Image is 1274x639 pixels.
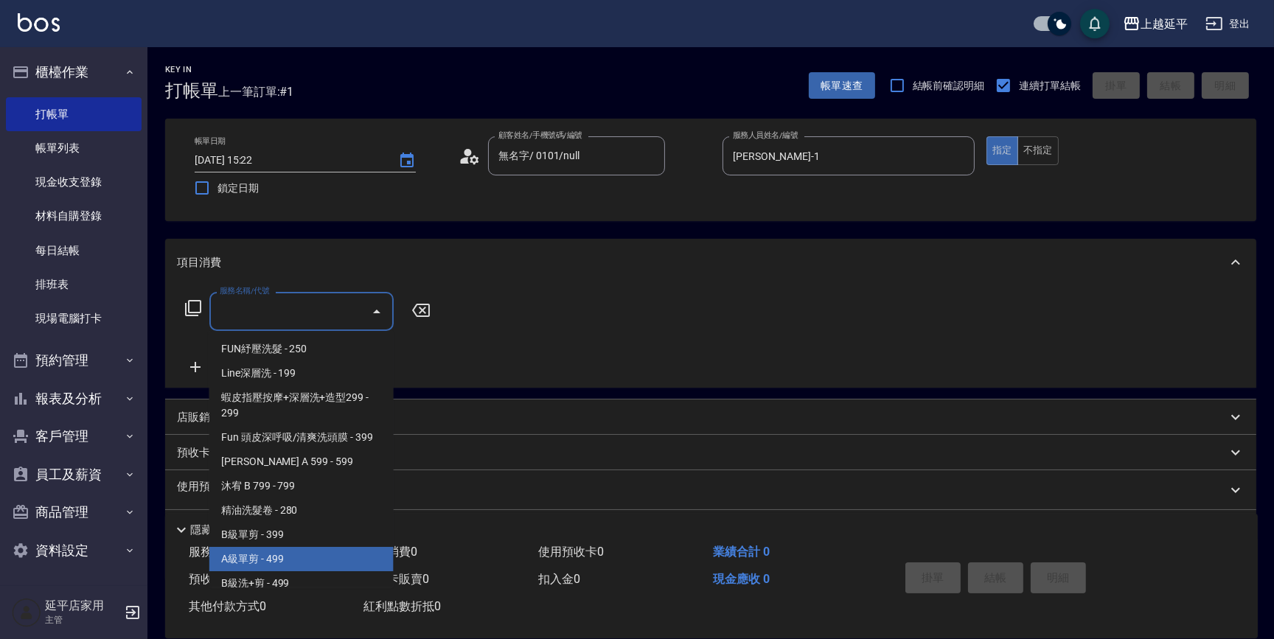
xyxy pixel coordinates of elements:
[809,72,875,99] button: 帳單速查
[389,143,425,178] button: Choose date, selected date is 2025-08-12
[209,571,394,596] span: B級洗+剪 - 499
[6,380,142,418] button: 報表及分析
[177,479,232,501] p: 使用預收卡
[538,545,604,559] span: 使用預收卡 0
[6,199,142,233] a: 材料自購登錄
[177,255,221,270] p: 項目消費
[12,598,41,627] img: Person
[189,599,266,613] span: 其他付款方式 0
[1017,136,1059,165] button: 不指定
[209,474,394,498] span: 沐宥 B 799 - 799
[45,598,120,613] h5: 延平店家用
[733,130,798,141] label: 服務人員姓名/編號
[365,300,389,324] button: Close
[218,83,294,101] span: 上一筆訂單:#1
[165,510,1256,545] div: 其他付款方式入金可用餘額: 0
[6,165,142,199] a: 現金收支登錄
[1141,15,1188,33] div: 上越延平
[209,361,394,385] span: Line深層洗 - 199
[6,341,142,380] button: 預約管理
[1200,10,1256,38] button: 登出
[18,13,60,32] img: Logo
[209,523,394,547] span: B級單剪 - 399
[209,547,394,571] span: A級單剪 - 499
[6,97,142,131] a: 打帳單
[713,545,770,559] span: 業績合計 0
[177,445,232,461] p: 預收卡販賣
[1117,9,1194,39] button: 上越延平
[6,53,142,91] button: 櫃檯作業
[165,435,1256,470] div: 預收卡販賣
[209,425,394,450] span: Fun 頭皮深呼吸/清爽洗頭膜 - 399
[363,572,429,586] span: 會員卡販賣 0
[6,455,142,494] button: 員工及薪資
[189,572,254,586] span: 預收卡販賣 0
[189,545,243,559] span: 服務消費 0
[6,531,142,570] button: 資料設定
[209,498,394,523] span: 精油洗髮卷 - 280
[986,136,1018,165] button: 指定
[1080,9,1110,38] button: save
[220,285,269,296] label: 服務名稱/代號
[6,131,142,165] a: 帳單列表
[1019,78,1081,94] span: 連續打單結帳
[6,234,142,268] a: 每日結帳
[209,337,394,361] span: FUN紓壓洗髮 - 250
[498,130,582,141] label: 顧客姓名/手機號碼/編號
[165,470,1256,510] div: 使用預收卡x1327
[165,399,1256,435] div: 店販銷售
[6,268,142,301] a: 排班表
[165,239,1256,286] div: 項目消費
[165,65,218,74] h2: Key In
[209,385,394,425] span: 蝦皮指壓按摩+深層洗+造型299 - 299
[195,136,226,147] label: 帳單日期
[195,148,383,172] input: YYYY/MM/DD hh:mm
[363,599,441,613] span: 紅利點數折抵 0
[6,493,142,531] button: 商品管理
[713,572,770,586] span: 現金應收 0
[6,417,142,455] button: 客戶管理
[217,181,259,196] span: 鎖定日期
[165,80,218,101] h3: 打帳單
[190,523,257,538] p: 隱藏業績明細
[45,613,120,626] p: 主管
[209,450,394,474] span: [PERSON_NAME] A 599 - 599
[913,78,985,94] span: 結帳前確認明細
[538,572,580,586] span: 扣入金 0
[6,301,142,335] a: 現場電腦打卡
[177,410,221,425] p: 店販銷售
